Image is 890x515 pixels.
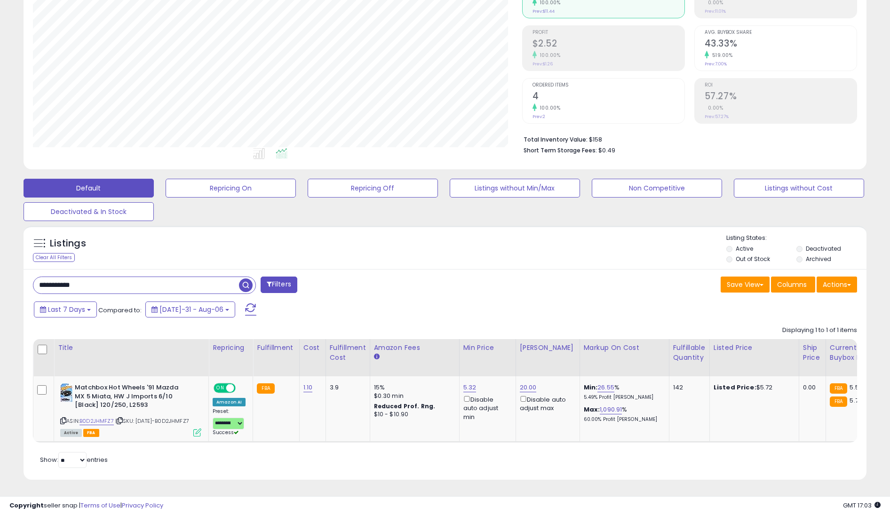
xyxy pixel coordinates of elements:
[705,114,729,119] small: Prev: 57.27%
[213,408,246,436] div: Preset:
[673,383,702,392] div: 142
[714,383,756,392] b: Listed Price:
[830,343,878,363] div: Current Buybox Price
[330,383,363,392] div: 3.9
[705,91,857,103] h2: 57.27%
[9,501,163,510] div: seller snap | |
[584,416,662,423] p: 60.00% Profit [PERSON_NAME]
[673,343,706,363] div: Fulfillable Quantity
[463,383,477,392] a: 5.32
[257,343,295,353] div: Fulfillment
[330,343,366,363] div: Fulfillment Cost
[843,501,881,510] span: 2025-08-14 17:03 GMT
[803,383,818,392] div: 0.00
[374,392,452,400] div: $0.30 min
[80,501,120,510] a: Terms of Use
[524,133,850,144] li: $158
[532,8,555,14] small: Prev: $11.44
[24,179,154,198] button: Default
[705,83,857,88] span: ROI
[79,417,114,425] a: B0D2JHMFZ7
[782,326,857,335] div: Displaying 1 to 1 of 1 items
[50,237,86,250] h5: Listings
[705,38,857,51] h2: 43.33%
[709,52,733,59] small: 519.00%
[24,202,154,221] button: Deactivated & In Stock
[374,411,452,419] div: $10 - $10.90
[830,383,847,394] small: FBA
[532,114,545,119] small: Prev: 2
[166,179,296,198] button: Repricing On
[850,396,862,405] span: 5.72
[40,455,108,464] span: Show: entries
[213,343,249,353] div: Repricing
[524,135,588,143] b: Total Inventory Value:
[9,501,44,510] strong: Copyright
[584,343,665,353] div: Markup on Cost
[726,234,866,243] p: Listing States:
[736,255,770,263] label: Out of Stock
[598,146,615,155] span: $0.49
[257,383,274,394] small: FBA
[463,343,512,353] div: Min Price
[714,343,795,353] div: Listed Price
[374,353,380,361] small: Amazon Fees.
[537,104,561,111] small: 100.00%
[60,429,82,437] span: All listings currently available for purchase on Amazon
[705,30,857,35] span: Avg. Buybox Share
[806,255,831,263] label: Archived
[721,277,770,293] button: Save View
[215,384,226,392] span: ON
[597,383,614,392] a: 26.55
[122,501,163,510] a: Privacy Policy
[537,52,561,59] small: 100.00%
[374,402,436,410] b: Reduced Prof. Rng.
[584,405,600,414] b: Max:
[830,396,847,407] small: FBA
[524,146,597,154] b: Short Term Storage Fees:
[600,405,622,414] a: 1,090.91
[60,383,201,436] div: ASIN:
[532,61,553,67] small: Prev: $1.26
[734,179,864,198] button: Listings without Cost
[532,91,684,103] h2: 4
[213,429,238,436] span: Success
[463,394,509,421] div: Disable auto adjust min
[584,383,598,392] b: Min:
[83,429,99,437] span: FBA
[777,280,807,289] span: Columns
[771,277,815,293] button: Columns
[532,38,684,51] h2: $2.52
[48,305,85,314] span: Last 7 Days
[817,277,857,293] button: Actions
[374,343,455,353] div: Amazon Fees
[159,305,223,314] span: [DATE]-31 - Aug-06
[450,179,580,198] button: Listings without Min/Max
[850,383,861,392] span: 5.51
[145,301,235,317] button: [DATE]-31 - Aug-06
[803,343,822,363] div: Ship Price
[308,179,438,198] button: Repricing Off
[714,383,792,392] div: $5.72
[34,301,97,317] button: Last 7 Days
[532,83,684,88] span: Ordered Items
[213,398,246,406] div: Amazon AI
[705,8,726,14] small: Prev: 11.01%
[303,343,322,353] div: Cost
[374,383,452,392] div: 15%
[584,405,662,423] div: %
[592,179,722,198] button: Non Competitive
[705,104,723,111] small: 0.00%
[736,245,753,253] label: Active
[58,343,205,353] div: Title
[234,384,249,392] span: OFF
[98,306,142,315] span: Compared to:
[532,30,684,35] span: Profit
[60,383,72,402] img: 41TAsc0ozJL._SL40_.jpg
[520,394,572,412] div: Disable auto adjust max
[584,383,662,401] div: %
[33,253,75,262] div: Clear All Filters
[580,339,669,376] th: The percentage added to the cost of goods (COGS) that forms the calculator for Min & Max prices.
[520,343,576,353] div: [PERSON_NAME]
[75,383,189,412] b: Matchbox Hot Wheels '91 Mazda MX 5 Miata, HW J Imports 6/10 [Black] 120/250, L2593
